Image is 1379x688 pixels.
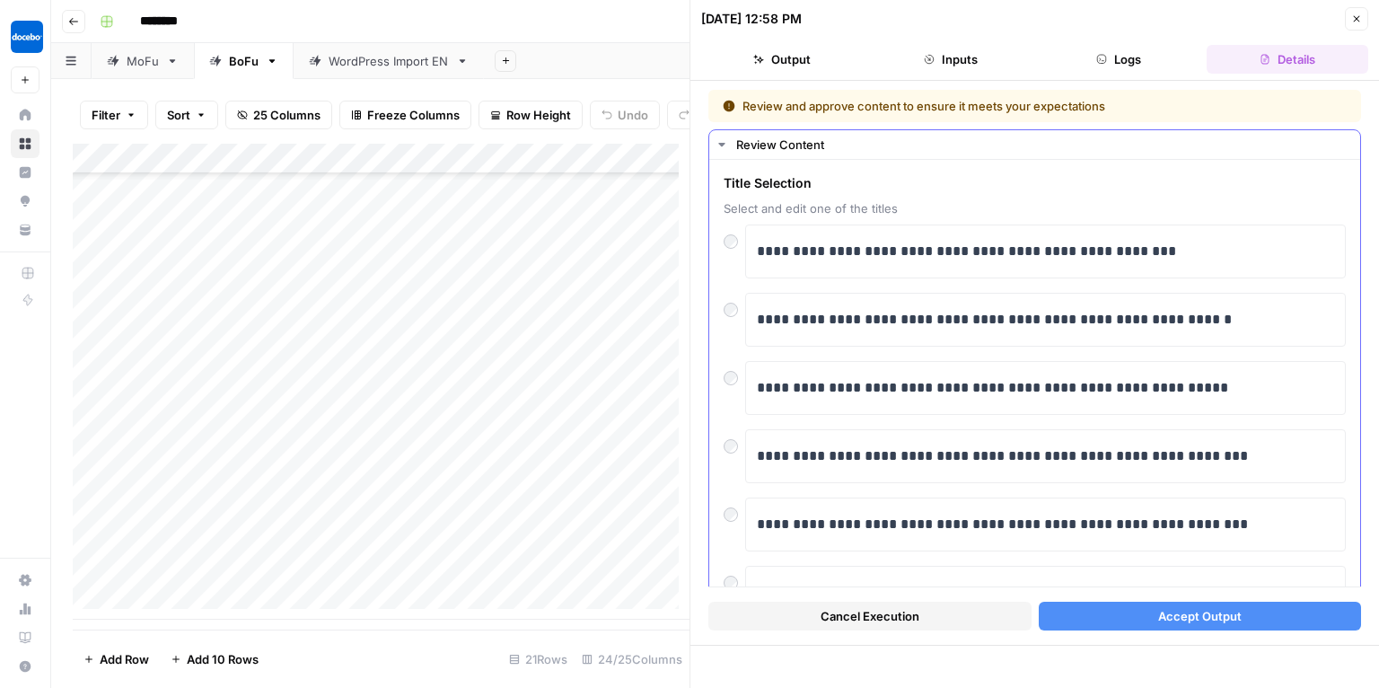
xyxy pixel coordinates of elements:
button: 25 Columns [225,101,332,129]
span: Add 10 Rows [187,650,259,668]
span: Filter [92,106,120,124]
div: BoFu [229,52,259,70]
button: Accept Output [1039,602,1362,631]
button: Output [701,45,863,74]
a: Home [11,101,40,129]
button: Help + Support [11,652,40,681]
a: Browse [11,129,40,158]
button: Filter [80,101,148,129]
img: Docebo Logo [11,21,43,53]
a: BoFu [194,43,294,79]
a: Your Data [11,216,40,244]
span: Undo [618,106,648,124]
button: Logs [1039,45,1200,74]
div: Review and approve content to ensure it meets your expectations [723,97,1226,115]
a: Insights [11,158,40,187]
button: Review Content [709,130,1360,159]
button: Workspace: Docebo [11,14,40,59]
a: MoFu [92,43,194,79]
span: Row Height [506,106,571,124]
span: 25 Columns [253,106,321,124]
span: Accept Output [1158,607,1242,625]
a: WordPress Import EN [294,43,484,79]
span: Sort [167,106,190,124]
a: Opportunities [11,187,40,216]
button: Freeze Columns [339,101,471,129]
button: Undo [590,101,660,129]
span: Freeze Columns [367,106,460,124]
button: Sort [155,101,218,129]
span: Cancel Execution [821,607,919,625]
a: Usage [11,595,40,623]
div: [DATE] 12:58 PM [701,10,802,28]
button: Add 10 Rows [160,645,269,674]
div: WordPress Import EN [329,52,449,70]
div: MoFu [127,52,159,70]
button: Inputs [870,45,1032,74]
button: Cancel Execution [708,602,1032,631]
a: Settings [11,566,40,595]
span: Select and edit one of the titles [724,199,1346,217]
a: Learning Hub [11,623,40,652]
div: 24/25 Columns [575,645,689,674]
button: Details [1207,45,1368,74]
button: Add Row [73,645,160,674]
div: Review Content [736,136,1349,154]
span: Title Selection [724,174,1346,192]
span: Add Row [100,650,149,668]
div: 21 Rows [502,645,575,674]
button: Row Height [479,101,583,129]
